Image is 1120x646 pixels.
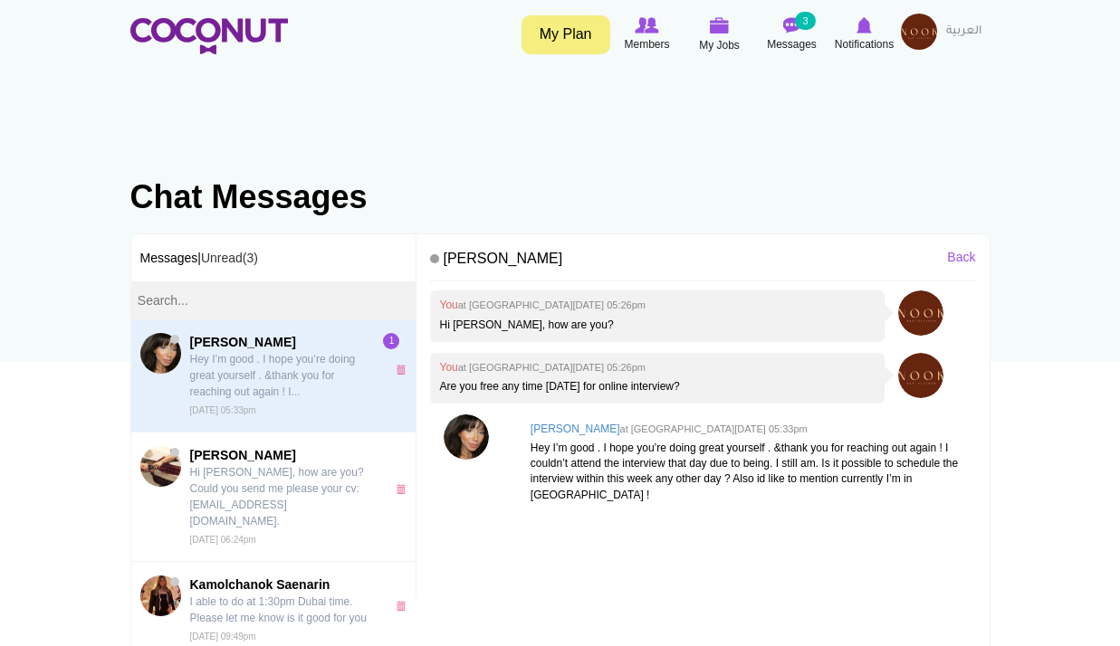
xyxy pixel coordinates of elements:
[131,319,416,432] a: sheetal sharma[PERSON_NAME] Hey I’m good . I hope you’re doing great yourself . &thank you for re...
[190,405,256,415] small: [DATE] 05:33pm
[130,179,991,215] h1: Chat Messages
[699,36,740,54] span: My Jobs
[458,299,646,310] small: at [GEOGRAPHIC_DATA][DATE] 05:26pm
[131,281,416,319] input: Search...
[131,432,416,562] a: Sebastian Munteanu[PERSON_NAME] Hi [PERSON_NAME], how are you? Could you send me please your cv: ...
[190,351,377,400] p: Hey I’m good . I hope you’re doing great yourself . &thank you for reaching out again ! I...
[522,15,610,54] a: My Plan
[190,575,377,594] span: Kamolchanok Saenarin
[767,35,817,53] span: Messages
[439,379,876,394] p: Are you free any time [DATE] for online interview?
[835,35,894,53] span: Notifications
[947,248,975,266] a: Back
[439,362,876,374] h4: You
[439,299,876,311] h4: You
[190,446,377,464] span: [PERSON_NAME]
[140,446,181,487] img: Sebastian Munteanu
[439,318,876,333] p: Hi [PERSON_NAME], how are you?
[937,14,991,50] a: العربية
[396,484,411,494] a: x
[430,243,975,282] h4: [PERSON_NAME]
[190,594,377,626] p: I able to do at 1:30pm Dubai time. Please let me know is it good for you
[190,333,377,351] span: [PERSON_NAME]
[190,464,377,529] p: Hi [PERSON_NAME], how are you? Could you send me please your cv: [EMAIL_ADDRESS][DOMAIN_NAME].
[190,632,256,641] small: [DATE] 09:49pm
[130,18,288,54] img: Home
[611,14,684,55] a: Browse Members Members
[828,14,901,55] a: Notifications Notifications
[190,535,256,545] small: [DATE] 06:24pm
[197,251,258,265] span: |
[783,17,801,33] img: Messages
[620,423,808,434] small: at [GEOGRAPHIC_DATA][DATE] 05:33pm
[624,35,669,53] span: Members
[684,14,756,56] a: My Jobs My Jobs
[140,575,181,616] img: Kamolchanok Saenarin
[531,441,967,503] p: Hey I’m good . I hope you’re doing great yourself . &thank you for reaching out again ! I couldn’...
[396,601,411,611] a: x
[795,12,815,30] small: 3
[396,365,411,375] a: x
[756,14,828,55] a: Messages Messages 3
[383,333,399,349] span: 1
[710,17,730,33] img: My Jobs
[531,423,967,435] h4: [PERSON_NAME]
[635,17,658,33] img: Browse Members
[458,362,646,373] small: at [GEOGRAPHIC_DATA][DATE] 05:26pm
[857,17,872,33] img: Notifications
[140,333,181,374] img: sheetal sharma
[131,234,416,281] h3: Messages
[201,251,258,265] a: Unread(3)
